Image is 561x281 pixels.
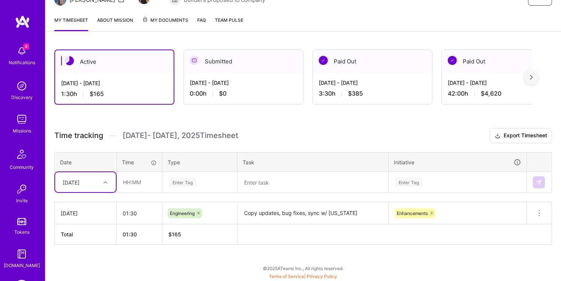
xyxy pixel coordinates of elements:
div: [DATE] [63,178,79,186]
a: FAQ [197,16,206,31]
button: Export Timesheet [490,128,552,143]
span: My Documents [142,16,188,24]
div: 1:30 h [61,90,168,98]
span: | [269,273,337,279]
a: My timesheet [54,16,88,31]
img: Submit [536,179,542,185]
div: Enter Tag [395,176,423,188]
a: Terms of Service [269,273,304,279]
div: Time [122,158,157,166]
div: © 2025 ATeams Inc., All rights reserved. [45,259,561,278]
div: Paid Out [313,50,432,73]
div: Discovery [11,93,33,101]
img: Community [13,145,31,163]
th: Total [55,224,117,245]
div: [DATE] - [DATE] [190,79,297,87]
div: Paid Out [442,50,561,73]
span: 4 [23,44,29,50]
img: Submitted [190,56,199,65]
textarea: Copy updates, bug fixes, sync w/ [US_STATE] [238,203,387,224]
i: icon Download [495,132,501,140]
div: Tokens [14,228,30,236]
a: About Mission [97,16,133,31]
span: Team Pulse [215,17,243,23]
img: discovery [14,78,29,93]
div: 3:30 h [319,90,426,98]
div: Active [55,50,174,73]
div: [DOMAIN_NAME] [4,261,40,269]
div: Submitted [184,50,303,73]
div: Invite [16,197,28,204]
span: $385 [348,90,363,98]
i: icon Chevron [103,180,107,184]
div: [DATE] - [DATE] [61,79,168,87]
div: 42:00 h [448,90,555,98]
a: Team Pulse [215,16,243,31]
img: guide book [14,246,29,261]
div: Missions [13,127,31,135]
th: Type [162,152,237,172]
a: Privacy Policy [307,273,337,279]
img: Invite [14,182,29,197]
span: $4,620 [481,90,501,98]
img: Active [65,56,74,65]
div: Initiative [394,158,521,167]
img: logo [15,15,30,29]
div: [DATE] - [DATE] [319,79,426,87]
th: Date [55,152,117,172]
input: HH:MM [117,172,162,192]
span: $ 165 [168,231,181,237]
th: 01:30 [117,224,162,245]
span: $0 [219,90,226,98]
img: bell [14,44,29,59]
span: [DATE] - [DATE] , 2025 Timesheet [123,131,238,140]
img: Paid Out [448,56,457,65]
img: Paid Out [319,56,328,65]
div: 0:00 h [190,90,297,98]
span: Time tracking [54,131,103,140]
img: right [530,75,533,80]
span: $165 [90,90,104,98]
div: [DATE] - [DATE] [448,79,555,87]
div: [DATE] [61,209,110,217]
th: Task [237,152,388,172]
input: HH:MM [117,203,162,223]
div: Community [10,163,34,171]
div: Notifications [9,59,35,66]
span: Enhancements [397,210,428,216]
img: teamwork [14,112,29,127]
img: tokens [17,218,26,225]
span: Engineering [170,210,195,216]
a: My Documents [142,16,188,31]
div: Enter Tag [169,176,196,188]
